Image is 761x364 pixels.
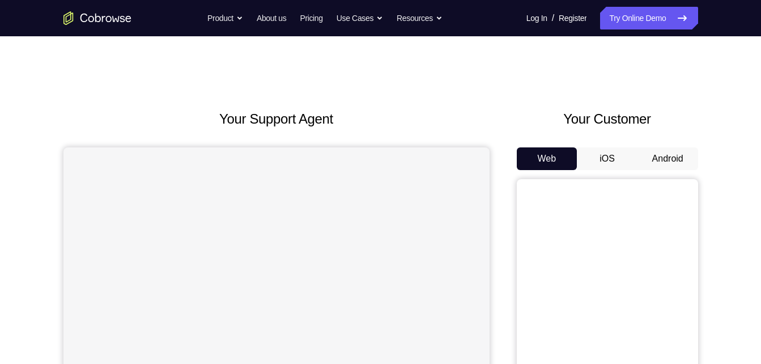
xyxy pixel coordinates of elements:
[257,7,286,29] a: About us
[207,7,243,29] button: Product
[300,7,322,29] a: Pricing
[517,109,698,129] h2: Your Customer
[517,147,577,170] button: Web
[63,11,131,25] a: Go to the home page
[600,7,698,29] a: Try Online Demo
[526,7,547,29] a: Log In
[63,109,490,129] h2: Your Support Agent
[552,11,554,25] span: /
[559,7,586,29] a: Register
[577,147,637,170] button: iOS
[637,147,698,170] button: Android
[397,7,443,29] button: Resources
[337,7,383,29] button: Use Cases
